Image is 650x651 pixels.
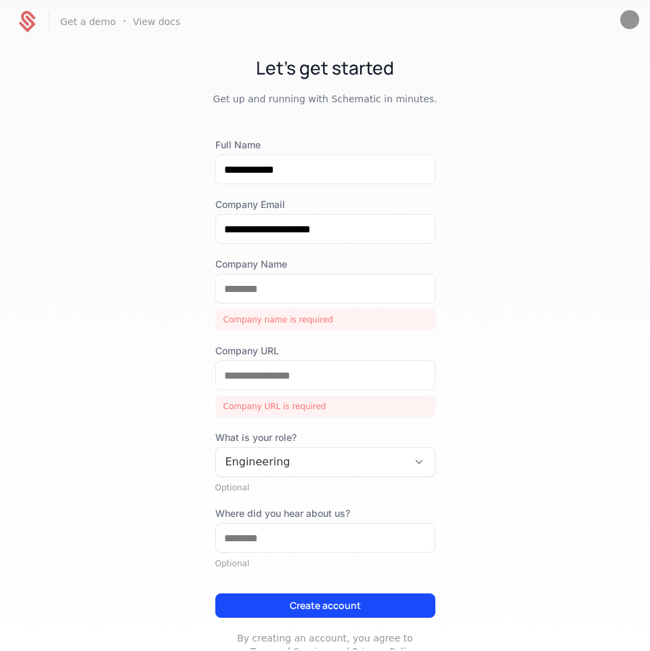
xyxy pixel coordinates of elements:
label: Company Email [215,198,435,211]
img: Furqan Anwer [620,10,639,29]
div: Company URL is required [215,396,435,417]
div: Optional [215,482,435,493]
label: Full Name [215,138,435,152]
div: Optional [215,558,435,569]
label: Company Name [215,257,435,271]
label: Company URL [215,344,435,358]
label: Where did you hear about us? [215,507,435,520]
div: Company name is required [215,309,435,331]
button: Open user button [620,10,639,29]
a: View docs [133,15,180,28]
span: What is your role? [215,431,435,444]
button: Create account [215,593,435,618]
a: Get a demo [60,15,116,28]
span: · [123,14,126,30]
